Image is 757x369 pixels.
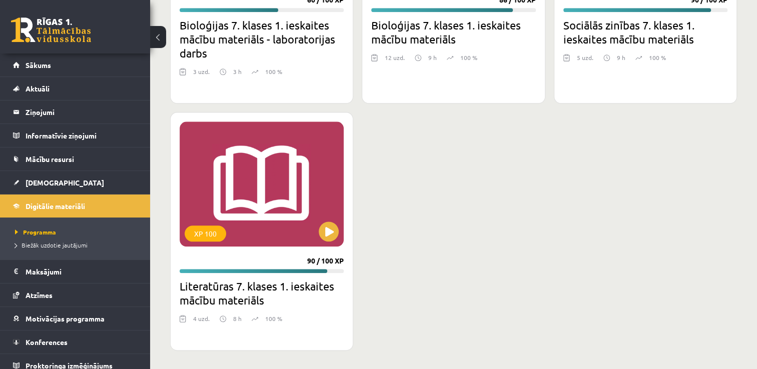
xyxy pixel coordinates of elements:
a: Aktuāli [13,77,138,100]
span: Aktuāli [26,84,50,93]
span: Sākums [26,60,51,69]
h2: Sociālās zinības 7. klases 1. ieskaites mācību materiāls [563,18,727,46]
span: Atzīmes [26,290,53,299]
a: Atzīmes [13,283,138,306]
p: 3 h [233,67,242,76]
span: [DEMOGRAPHIC_DATA] [26,178,104,187]
legend: Ziņojumi [26,100,138,123]
span: Digitālie materiāli [26,201,85,210]
div: 3 uzd. [193,67,210,82]
a: Programma [15,227,140,236]
p: 8 h [233,314,242,323]
span: Motivācijas programma [26,314,105,323]
a: Motivācijas programma [13,307,138,330]
a: Mācību resursi [13,147,138,170]
div: 12 uzd. [385,53,405,68]
legend: Maksājumi [26,260,138,283]
a: Digitālie materiāli [13,194,138,217]
p: 9 h [428,53,437,62]
a: Informatīvie ziņojumi [13,124,138,147]
a: Sākums [13,53,138,76]
span: Biežāk uzdotie jautājumi [15,241,88,249]
a: [DEMOGRAPHIC_DATA] [13,171,138,194]
h2: Literatūras 7. klases 1. ieskaites mācību materiāls [180,279,344,307]
h2: Bioloģijas 7. klases 1. ieskaites mācību materiāls - laboratorijas darbs [180,18,344,60]
a: Maksājumi [13,260,138,283]
span: Konferences [26,337,68,346]
legend: Informatīvie ziņojumi [26,124,138,147]
a: Biežāk uzdotie jautājumi [15,240,140,249]
p: 100 % [649,53,666,62]
span: Mācību resursi [26,154,74,163]
p: 100 % [265,67,282,76]
a: Rīgas 1. Tālmācības vidusskola [11,17,91,42]
h2: Bioloģijas 7. klases 1. ieskaites mācību materiāls [371,18,535,46]
p: 100 % [265,314,282,323]
div: 4 uzd. [193,314,210,329]
div: XP 100 [185,225,226,241]
a: Konferences [13,330,138,353]
p: 100 % [460,53,477,62]
span: Programma [15,228,56,236]
div: 5 uzd. [577,53,593,68]
p: 9 h [617,53,625,62]
a: Ziņojumi [13,100,138,123]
